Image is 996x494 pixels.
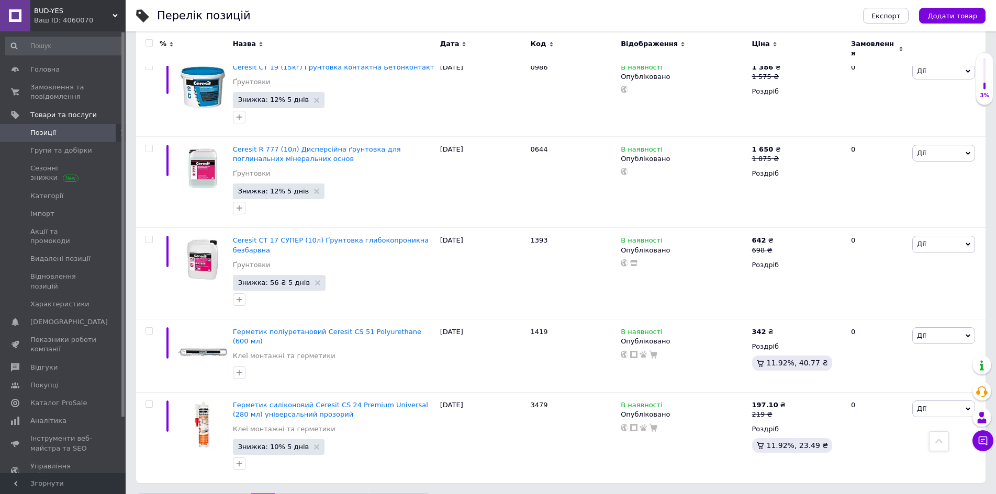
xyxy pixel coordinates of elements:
span: Знижка: 10% 5 днів [238,443,309,450]
div: ₴ [752,63,781,72]
span: В наявності [621,401,663,412]
span: В наявності [621,328,663,339]
a: Ceresit R 777 (10л) Дисперсійна ґрунтовка для поглинальних мінеральних основ [233,145,401,163]
b: 342 [752,328,766,336]
span: Знижка: 56 ₴ 5 днів [238,279,310,286]
span: Управління сайтом [30,462,97,480]
div: 0 [845,136,910,228]
a: Ґрунтовки [233,169,271,178]
div: ₴ [752,145,781,154]
div: Опубліковано [621,154,746,164]
span: Імпорт [30,209,54,219]
b: 1 386 [752,63,774,71]
span: Позиції [30,128,56,137]
span: Дії [917,405,926,412]
div: Роздріб [752,169,842,178]
span: Інструменти веб-майстра та SEO [30,434,97,453]
div: Опубліковано [621,410,746,419]
span: Ціна [752,39,770,49]
span: Акції та промокоди [30,227,97,246]
span: Характеристики [30,300,89,309]
button: Експорт [863,8,909,24]
a: Клеї монтажні та герметики [233,351,335,361]
button: Додати товар [919,8,986,24]
button: Чат з покупцем [972,430,993,451]
img: Ceresit CT 17 СУПЕР (10л) Грунтовка глубокопроницаемая бесцветная [178,236,228,285]
span: Знижка: 12% 5 днів [238,188,309,194]
span: 11.92%, 23.49 ₴ [767,441,829,450]
div: 1 575 ₴ [752,72,781,82]
a: Ґрунтовки [233,77,271,87]
span: Дії [917,67,926,75]
a: Ceresit CT 17 СУПЕР (10л) Ґрунтовка глибокопроникна безбарвна [233,236,429,254]
div: Роздріб [752,424,842,434]
span: Дії [917,240,926,248]
div: 0 [845,228,910,319]
span: BUD-YES [34,6,113,16]
div: Опубліковано [621,246,746,255]
div: Перелік позицій [157,10,251,21]
a: Герметик поліуретановий Ceresit CS 51 Polyurethane (600 мл) [233,328,421,345]
span: Експорт [871,12,901,20]
span: В наявності [621,236,663,247]
span: Групи та добірки [30,146,92,155]
div: Опубліковано [621,337,746,346]
div: [DATE] [438,392,528,483]
div: ₴ [752,400,786,410]
span: Додати товар [927,12,977,20]
img: Ceresit R777 (10л) Дисперсионная грунтовка для поглотительных минеральных оснований [178,145,228,194]
span: Відгуки [30,363,58,372]
span: 0986 [530,63,547,71]
b: 197.10 [752,401,778,409]
div: Ваш ID: 4060070 [34,16,126,25]
span: 3479 [530,401,547,409]
img: Герметик силиконовый Ceresit CS 24 Premium (280 мл) универсальный прозрачный [178,400,228,450]
img: Герметик полиуретановый Ceresit CS 51 Polyurethane (600 мл) [178,327,228,377]
span: Замовлення та повідомлення [30,83,97,101]
b: 1 650 [752,145,774,153]
span: Знижка: 12% 5 днів [238,96,309,103]
span: 0644 [530,145,547,153]
div: 1 875 ₴ [752,154,781,164]
div: [DATE] [438,228,528,319]
span: Відновлення позицій [30,272,97,291]
span: Показники роботи компанії [30,335,97,354]
span: Замовлення [851,39,896,58]
span: Головна [30,65,60,74]
span: Видалені позиції [30,254,91,263]
span: Аналітика [30,416,66,426]
span: Відображення [621,39,678,49]
div: Роздріб [752,342,842,351]
div: ₴ [752,327,774,337]
span: Код [530,39,546,49]
div: [DATE] [438,55,528,137]
div: 219 ₴ [752,410,786,419]
input: Пошук [5,37,124,55]
span: Каталог ProSale [30,398,87,408]
a: Ceresit CT 19 (15кг) Ґрунтовка контактна Бетонконтакт [233,63,434,71]
b: 642 [752,236,766,244]
div: Опубліковано [621,72,746,82]
span: Сезонні знижки [30,164,97,182]
div: Роздріб [752,87,842,96]
span: Товари та послуги [30,110,97,120]
div: 0 [845,392,910,483]
span: % [160,39,166,49]
div: 698 ₴ [752,246,774,255]
span: Дії [917,149,926,157]
div: [DATE] [438,319,528,393]
div: ₴ [752,236,774,245]
div: [DATE] [438,136,528,228]
span: Назва [233,39,256,49]
div: 0 [845,55,910,137]
span: Покупці [30,381,59,390]
a: Клеї монтажні та герметики [233,424,335,434]
span: Дата [440,39,460,49]
a: Герметик силіконовий Ceresit CS 24 Premium Universal (280 мл) універсальний прозорий [233,401,428,418]
div: 0 [845,319,910,393]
